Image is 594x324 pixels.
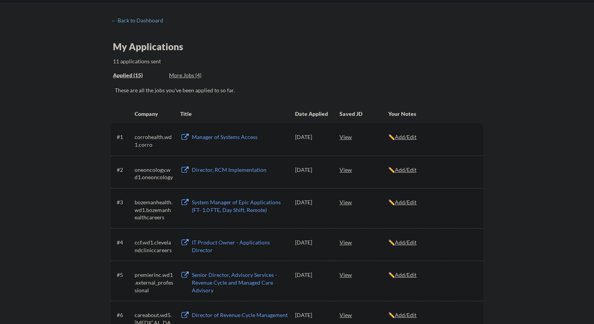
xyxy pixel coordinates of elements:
[388,198,476,206] div: ✏️
[180,110,288,118] div: Title
[395,134,416,140] u: Add/Edit
[340,235,388,249] div: View
[295,133,329,141] div: [DATE]
[192,198,288,214] div: System Manager of Epic Applications (FT- 1.0 FTE, Day Shift, Remote)
[135,271,173,294] div: premierinc.wd1.external_professional
[113,42,189,51] div: My Applications
[395,166,416,173] u: Add/Edit
[135,110,173,118] div: Company
[295,271,329,279] div: [DATE]
[192,133,288,141] div: Manager of Systems Access
[192,311,288,319] div: Director of Revenue Cycle Management
[295,239,329,246] div: [DATE]
[135,239,173,254] div: ccf.wd1.clevelandcliniccareers
[117,166,132,174] div: #2
[295,166,329,174] div: [DATE]
[135,133,173,148] div: corrohealth.wd1.corro
[111,18,169,23] div: ← Back to Dashboard
[395,239,416,246] u: Add/Edit
[117,271,132,279] div: #5
[388,271,476,279] div: ✏️
[388,311,476,319] div: ✏️
[340,107,388,120] div: Saved JD
[113,58,263,65] div: 11 applications sent
[117,133,132,141] div: #1
[388,239,476,246] div: ✏️
[395,271,416,278] u: Add/Edit
[192,239,288,254] div: IT Product Owner - Applications Director
[111,17,169,25] a: ← Back to Dashboard
[192,166,288,174] div: Director, RCM Implementation
[340,130,388,144] div: View
[395,312,416,318] u: Add/Edit
[113,71,163,79] div: Applied (15)
[113,71,163,80] div: These are all the jobs you've been applied to so far.
[395,199,416,205] u: Add/Edit
[295,198,329,206] div: [DATE]
[340,308,388,322] div: View
[295,311,329,319] div: [DATE]
[169,71,226,80] div: These are job applications we think you'd be a good fit for, but couldn't apply you to automatica...
[117,198,132,206] div: #3
[340,268,388,282] div: View
[115,87,483,94] div: These are all the jobs you've been applied to so far.
[135,198,173,221] div: bozemanhealth.wd1.bozemanhealthcareers
[192,271,288,294] div: Senior Director, Advisory Services - Revenue Cycle and Managed Care Advisory
[117,239,132,246] div: #4
[340,163,388,176] div: View
[388,133,476,141] div: ✏️
[135,166,173,181] div: oneoncology.wd1.oneoncology
[340,195,388,209] div: View
[388,110,476,118] div: Your Notes
[117,311,132,319] div: #6
[295,110,329,118] div: Date Applied
[169,71,226,79] div: More Jobs (4)
[388,166,476,174] div: ✏️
